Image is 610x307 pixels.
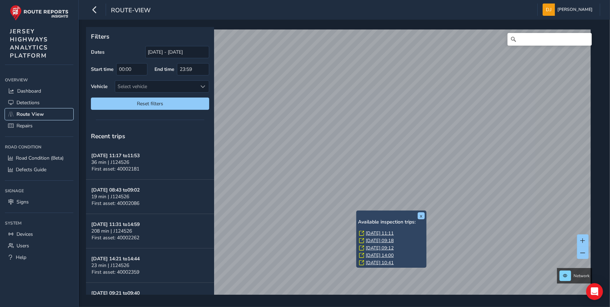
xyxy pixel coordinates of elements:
[16,99,40,106] span: Detections
[586,283,603,300] div: Open Intercom Messenger
[111,6,151,16] span: route-view
[5,218,73,228] div: System
[154,66,174,73] label: End time
[5,186,73,196] div: Signage
[91,49,105,55] label: Dates
[91,98,209,110] button: Reset filters
[573,273,590,279] span: Network
[366,238,394,244] a: [DATE] 09:18
[366,252,394,259] a: [DATE] 14:00
[543,4,595,16] button: [PERSON_NAME]
[91,193,129,200] span: 19 min | J124526
[366,230,394,236] a: [DATE] 11:11
[16,166,46,173] span: Defects Guide
[418,212,425,219] button: x
[92,269,139,275] span: First asset: 40002359
[5,85,73,97] a: Dashboard
[5,196,73,208] a: Signs
[91,83,108,90] label: Vehicle
[88,29,591,303] canvas: Map
[5,164,73,175] a: Defects Guide
[5,108,73,120] a: Route View
[86,180,214,214] button: [DATE] 08:43 to09:0219 min | J124526First asset: 40002086
[5,252,73,263] a: Help
[91,228,132,234] span: 208 min | J124526
[16,254,26,261] span: Help
[5,228,73,240] a: Devices
[91,290,140,296] strong: [DATE] 09:21 to 09:40
[91,32,209,41] p: Filters
[91,132,125,140] span: Recent trips
[92,234,139,241] span: First asset: 40002262
[91,255,140,262] strong: [DATE] 14:21 to 14:44
[91,221,140,228] strong: [DATE] 11:31 to 14:59
[5,120,73,132] a: Repairs
[16,111,44,118] span: Route View
[5,142,73,152] div: Road Condition
[5,97,73,108] a: Detections
[86,248,214,283] button: [DATE] 14:21 to14:4423 min | J124526First asset: 40002359
[16,231,33,238] span: Devices
[16,155,64,161] span: Road Condition (Beta)
[557,4,592,16] span: [PERSON_NAME]
[17,88,41,94] span: Dashboard
[115,81,197,92] div: Select vehicle
[91,262,129,269] span: 23 min | J124526
[16,242,29,249] span: Users
[92,200,139,207] span: First asset: 40002086
[10,27,48,60] span: JERSEY HIGHWAYS ANALYTICS PLATFORM
[358,219,425,225] h6: Available inspection trips:
[16,122,33,129] span: Repairs
[91,159,129,166] span: 36 min | J124526
[366,260,394,266] a: [DATE] 10:41
[10,5,68,21] img: rr logo
[5,240,73,252] a: Users
[91,66,114,73] label: Start time
[543,4,555,16] img: diamond-layout
[92,166,139,172] span: First asset: 40002181
[508,33,592,46] input: Search
[5,152,73,164] a: Road Condition (Beta)
[16,199,29,205] span: Signs
[91,152,140,159] strong: [DATE] 11:17 to 11:53
[5,75,73,85] div: Overview
[91,187,140,193] strong: [DATE] 08:43 to 09:02
[86,145,214,180] button: [DATE] 11:17 to11:5336 min | J124526First asset: 40002181
[366,245,394,251] a: [DATE] 09:12
[96,100,204,107] span: Reset filters
[86,214,214,248] button: [DATE] 11:31 to14:59208 min | J124526First asset: 40002262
